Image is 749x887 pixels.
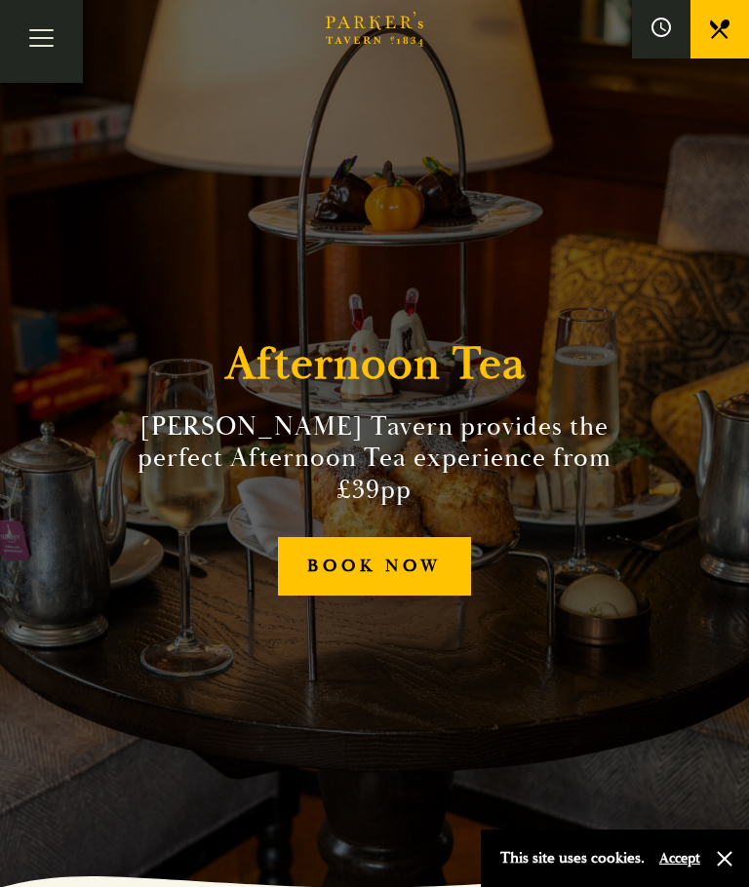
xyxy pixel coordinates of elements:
p: This site uses cookies. [500,844,645,872]
a: BOOK NOW [278,537,471,597]
h1: Afternoon Tea [225,337,525,392]
button: Close and accept [715,849,734,868]
h2: [PERSON_NAME] Tavern provides the perfect Afternoon Tea experience from £39pp [99,411,650,505]
button: Accept [659,849,700,868]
